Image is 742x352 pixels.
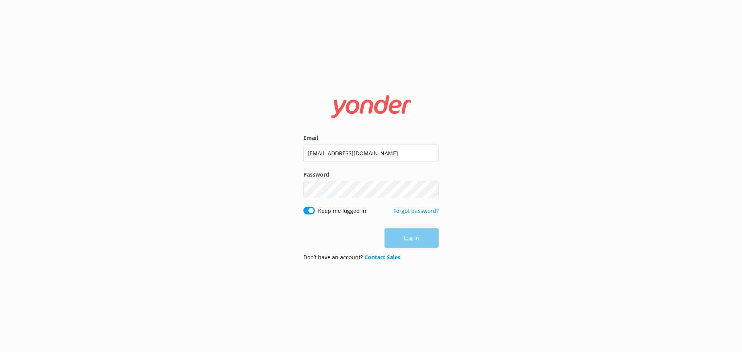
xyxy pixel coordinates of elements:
[318,207,366,215] label: Keep me logged in
[423,182,439,197] button: Show password
[303,145,439,162] input: user@emailaddress.com
[303,253,400,262] p: Don’t have an account?
[303,134,439,142] label: Email
[393,207,439,214] a: Forgot password?
[364,253,400,261] a: Contact Sales
[303,170,439,179] label: Password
